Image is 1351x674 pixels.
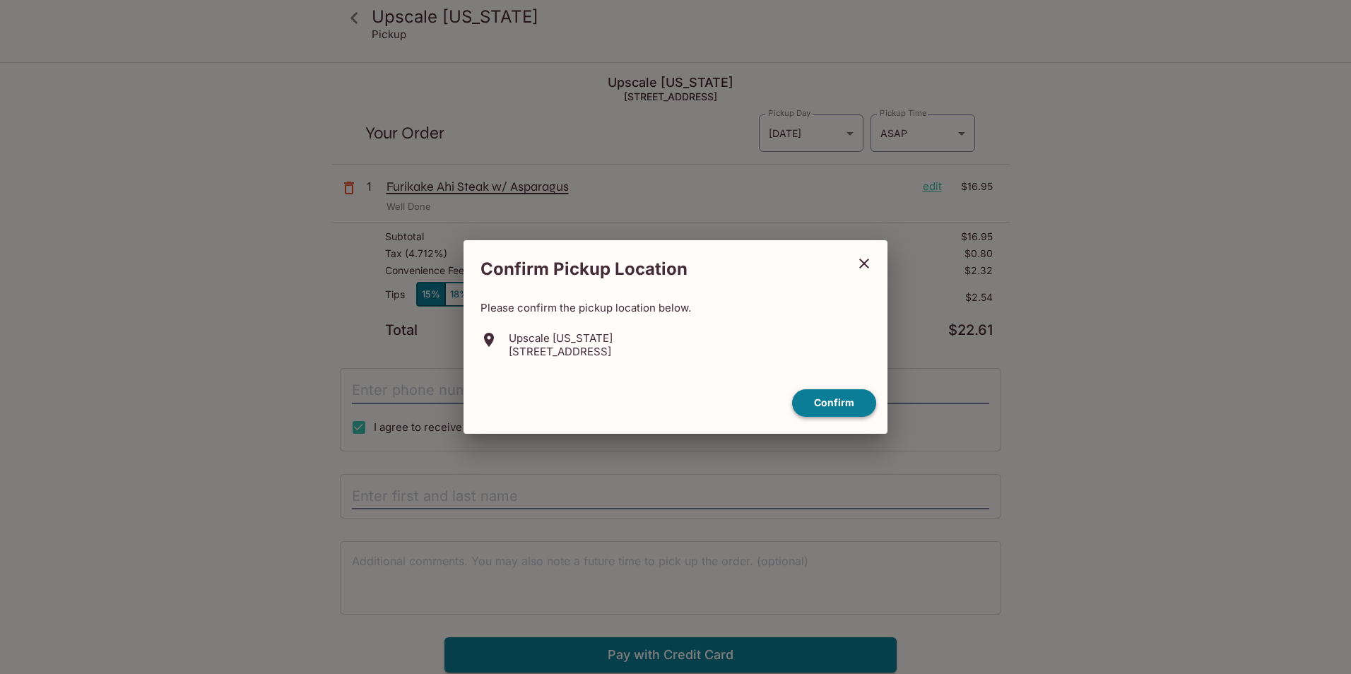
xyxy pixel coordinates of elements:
[792,389,876,417] button: confirm
[480,301,871,314] p: Please confirm the pickup location below.
[509,345,613,358] p: [STREET_ADDRESS]
[509,331,613,345] p: Upscale [US_STATE]
[464,252,846,287] h2: Confirm Pickup Location
[846,246,882,281] button: close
